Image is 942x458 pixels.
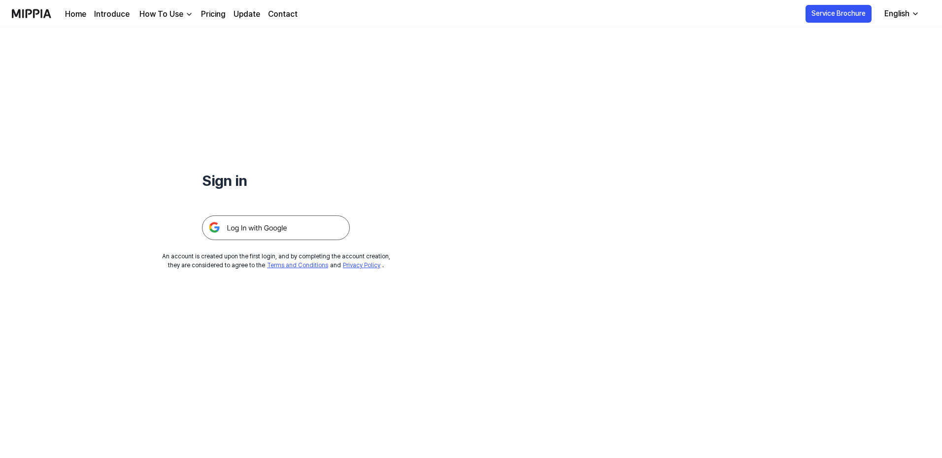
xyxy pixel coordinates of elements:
[94,8,130,20] a: Introduce
[882,8,911,20] div: English
[876,4,925,24] button: English
[201,8,226,20] a: Pricing
[343,262,380,269] a: Privacy Policy
[185,10,193,18] img: down
[806,5,872,23] button: Service Brochure
[234,8,260,20] a: Update
[268,8,298,20] a: Contact
[267,262,328,269] a: Terms and Conditions
[137,8,185,20] div: How To Use
[202,215,350,240] img: 구글 로그인 버튼
[162,252,390,270] div: An account is created upon the first login, and by completing the account creation, they are cons...
[137,8,193,20] button: How To Use
[65,8,86,20] a: Home
[202,170,350,192] h1: Sign in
